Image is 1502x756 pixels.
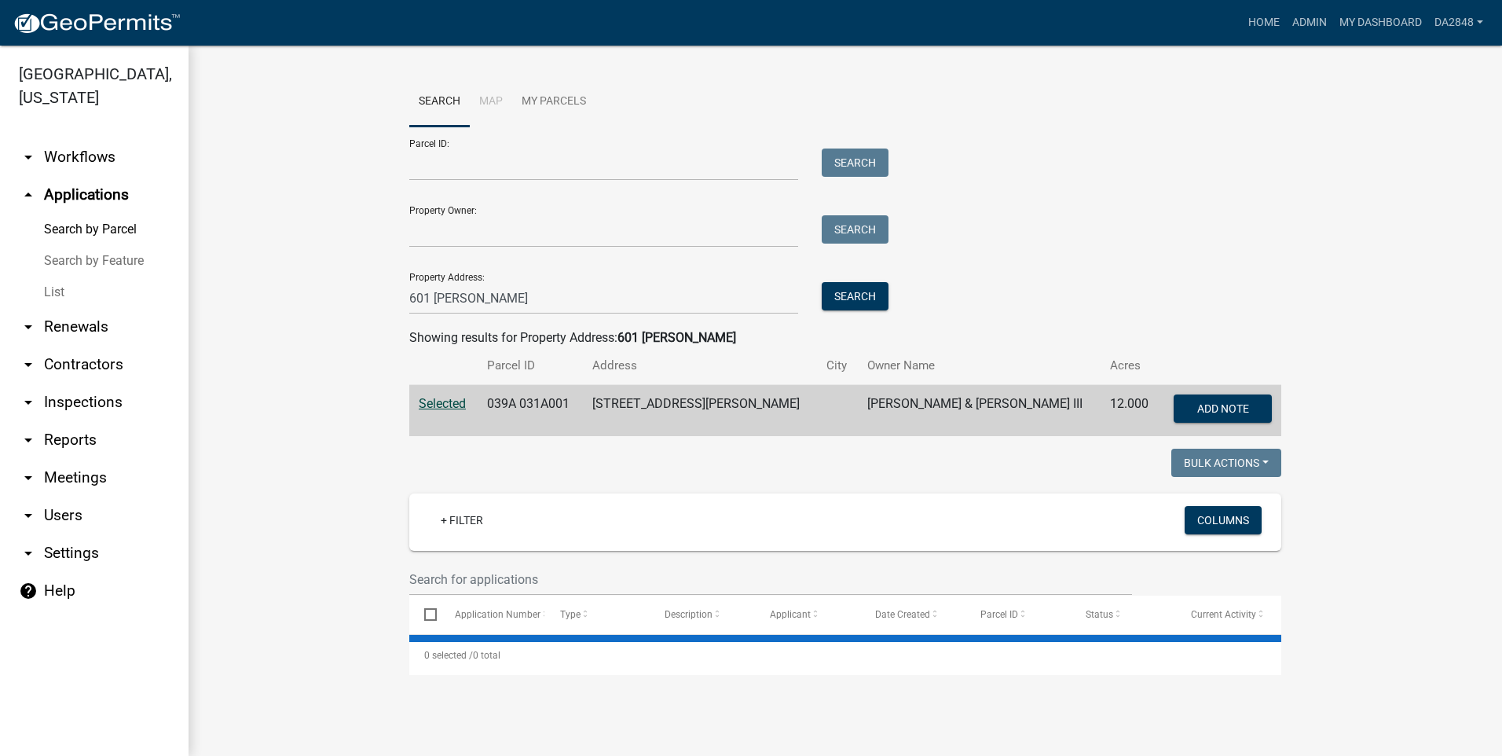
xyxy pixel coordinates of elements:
[419,396,466,411] a: Selected
[617,330,736,345] strong: 601 [PERSON_NAME]
[544,596,650,633] datatable-header-cell: Type
[19,468,38,487] i: arrow_drop_down
[512,77,595,127] a: My Parcels
[817,347,858,384] th: City
[1286,8,1333,38] a: Admin
[19,544,38,563] i: arrow_drop_down
[1071,596,1176,633] datatable-header-cell: Status
[858,385,1101,437] td: [PERSON_NAME] & [PERSON_NAME] III
[583,385,817,437] td: [STREET_ADDRESS][PERSON_NAME]
[19,431,38,450] i: arrow_drop_down
[1191,609,1256,620] span: Current Activity
[439,596,544,633] datatable-header-cell: Application Number
[980,609,1018,620] span: Parcel ID
[1174,395,1272,423] button: Add Note
[1428,8,1489,38] a: da2848
[650,596,755,633] datatable-header-cell: Description
[822,149,888,177] button: Search
[822,215,888,244] button: Search
[858,347,1101,384] th: Owner Name
[1242,8,1286,38] a: Home
[875,609,930,620] span: Date Created
[424,650,473,661] span: 0 selected /
[770,609,811,620] span: Applicant
[19,185,38,204] i: arrow_drop_up
[19,393,38,412] i: arrow_drop_down
[860,596,965,633] datatable-header-cell: Date Created
[409,77,470,127] a: Search
[822,282,888,310] button: Search
[1101,347,1160,384] th: Acres
[19,506,38,525] i: arrow_drop_down
[409,636,1281,675] div: 0 total
[560,609,581,620] span: Type
[19,355,38,374] i: arrow_drop_down
[665,609,713,620] span: Description
[1101,385,1160,437] td: 12.000
[1196,402,1248,415] span: Add Note
[1171,449,1281,477] button: Bulk Actions
[583,347,817,384] th: Address
[19,317,38,336] i: arrow_drop_down
[1333,8,1428,38] a: My Dashboard
[1176,596,1281,633] datatable-header-cell: Current Activity
[409,563,1132,596] input: Search for applications
[965,596,1071,633] datatable-header-cell: Parcel ID
[1086,609,1113,620] span: Status
[428,506,496,534] a: + Filter
[1185,506,1262,534] button: Columns
[455,609,540,620] span: Application Number
[19,148,38,167] i: arrow_drop_down
[409,328,1281,347] div: Showing results for Property Address:
[755,596,860,633] datatable-header-cell: Applicant
[19,582,38,600] i: help
[478,347,583,384] th: Parcel ID
[409,596,439,633] datatable-header-cell: Select
[478,385,583,437] td: 039A 031A001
